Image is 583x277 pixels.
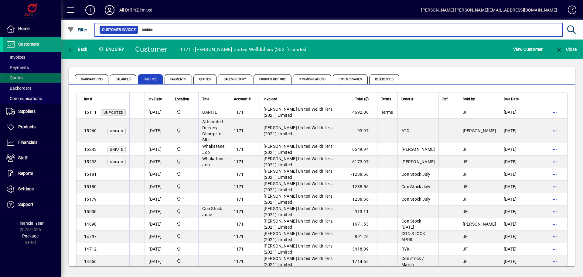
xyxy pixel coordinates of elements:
[369,74,399,84] span: References
[18,109,36,114] span: Suppliers
[94,44,131,54] div: Enquiry
[463,184,468,189] span: JF
[264,125,332,136] span: [PERSON_NAME] United Welldrillers (2021) Limited
[500,156,528,168] td: [DATE]
[84,222,97,227] span: 14890
[550,232,560,241] button: More options
[18,155,28,160] span: Staff
[84,172,97,177] span: 15181
[145,243,171,255] td: [DATE]
[401,247,410,251] span: RYK
[145,156,171,168] td: [DATE]
[234,128,244,133] span: 1171
[463,128,496,133] span: [PERSON_NAME]
[264,96,340,102] div: Invoiced
[563,1,575,21] a: Knowledge Base
[67,47,87,52] span: Back
[84,259,97,264] span: 14656
[463,147,468,152] span: JF
[3,21,61,36] a: Home
[254,74,292,84] span: Product History
[549,44,583,55] app-page-header-button: Close enquiry
[202,110,217,115] span: BARITE
[344,230,377,243] td: 891.26
[234,96,251,102] span: Account #
[145,181,171,193] td: [DATE]
[135,44,168,54] div: Customer
[463,247,468,251] span: JF
[6,96,42,101] span: Communications
[110,148,123,152] span: Unpaid
[264,231,332,242] span: [PERSON_NAME] United Welldrillers (2021) Limited
[463,209,468,214] span: JF
[344,168,377,181] td: -1238.56
[110,129,123,133] span: Unpaid
[145,255,171,268] td: [DATE]
[421,5,557,15] div: [PERSON_NAME] [PERSON_NAME][EMAIL_ADDRESS][DOMAIN_NAME]
[145,168,171,181] td: [DATE]
[401,219,421,230] span: Con Stock [DATE]
[500,168,528,181] td: [DATE]
[175,183,195,190] span: BU
[145,230,171,243] td: [DATE]
[293,74,331,84] span: Communications
[550,219,560,229] button: More options
[202,144,224,155] span: Whakatane Job
[175,96,195,102] div: Location
[18,42,39,47] span: Customers
[75,74,108,84] span: Transactions
[500,243,528,255] td: [DATE]
[463,234,468,239] span: JF
[3,197,61,212] a: Support
[550,126,560,136] button: More options
[175,109,195,116] span: All Drill NZ Limited
[145,206,171,218] td: [DATE]
[264,256,332,267] span: [PERSON_NAME] United Welldrillers (2021) Limited
[500,230,528,243] td: [DATE]
[18,26,29,31] span: Home
[175,96,189,102] span: Location
[175,171,195,178] span: All Drill NZ Limited
[401,197,431,202] span: Con Stock July
[6,55,25,60] span: Invoices
[84,96,126,102] div: Inv #
[463,110,468,115] span: JF
[145,193,171,206] td: [DATE]
[550,169,560,179] button: More options
[500,218,528,230] td: [DATE]
[504,96,519,102] span: Due Date
[145,143,171,156] td: [DATE]
[80,5,100,16] button: Add
[264,219,332,230] span: [PERSON_NAME] United Welldrillers (2021) Limited
[110,160,123,164] span: Unpaid
[234,234,244,239] span: 1171
[550,182,560,192] button: More options
[175,233,195,240] span: BU
[463,96,496,102] div: Sold by
[175,196,195,203] span: All Drill NZ Limited
[84,159,97,164] span: 15233
[6,75,23,80] span: Quotes
[84,128,97,133] span: 15260
[84,247,97,251] span: 14712
[3,62,61,73] a: Payments
[344,206,377,218] td: 913.11
[84,184,97,189] span: 15180
[234,222,244,227] span: 1171
[84,96,92,102] span: Inv #
[3,119,61,135] a: Products
[102,27,136,33] span: Customer Invoice
[550,244,560,254] button: More options
[550,144,560,154] button: More options
[175,246,195,252] span: BU
[175,158,195,165] span: All Drill NZ Limited
[202,96,209,102] span: Title
[175,221,195,227] span: BU
[401,128,409,133] span: ATD
[264,181,332,192] span: [PERSON_NAME] United Welldrillers (2021) Limited
[344,193,377,206] td: 1238.56
[401,159,435,164] span: [PERSON_NAME]
[550,194,560,204] button: More options
[84,234,97,239] span: 14797
[504,96,524,102] div: Due Date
